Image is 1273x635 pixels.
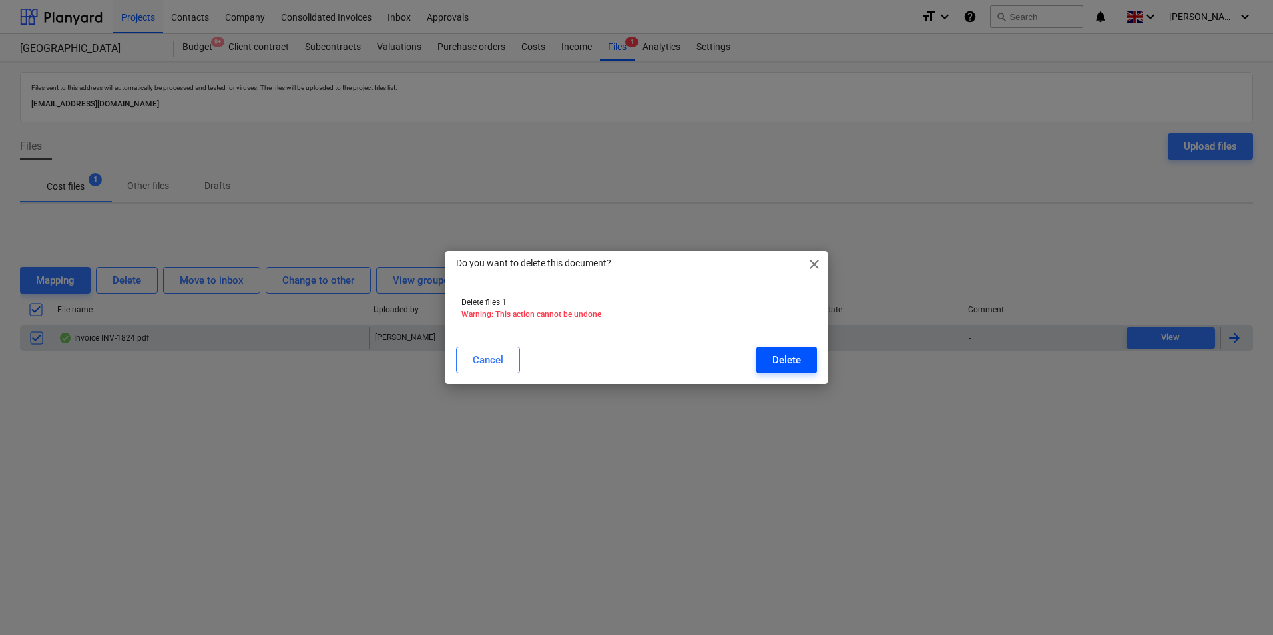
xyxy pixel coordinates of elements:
div: Cancel [473,351,503,369]
button: Delete [756,347,817,373]
p: Delete files 1 [461,297,812,308]
div: Delete [772,351,801,369]
iframe: Chat Widget [1206,571,1273,635]
button: Cancel [456,347,520,373]
span: close [806,256,822,272]
p: Do you want to delete this document? [456,256,611,270]
p: Warning: This action cannot be undone [461,309,812,320]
